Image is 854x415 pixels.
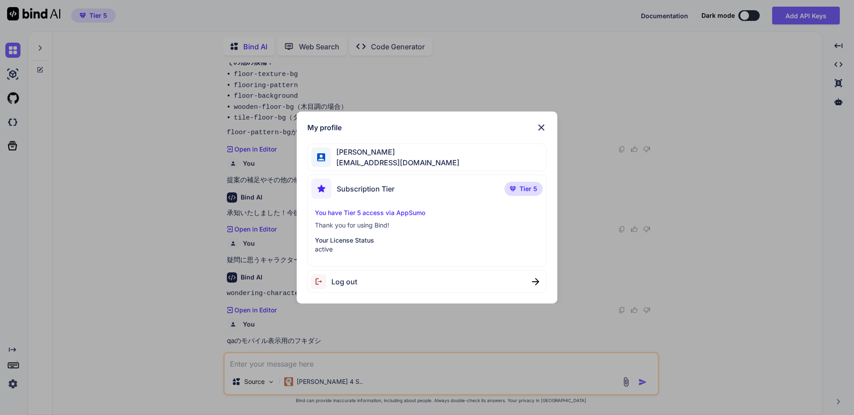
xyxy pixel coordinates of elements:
p: active [315,245,540,254]
img: close [536,122,547,133]
p: Thank you for using Bind! [315,221,540,230]
h1: My profile [307,122,342,133]
p: Your License Status [315,236,540,245]
img: profile [317,153,326,162]
span: [PERSON_NAME] [331,147,459,157]
span: Subscription Tier [337,184,395,194]
img: close [532,278,539,285]
img: premium [510,186,516,192]
img: subscription [311,179,331,199]
span: Log out [331,276,357,287]
span: Tier 5 [520,184,537,193]
img: logout [311,274,331,289]
span: [EMAIL_ADDRESS][DOMAIN_NAME] [331,157,459,168]
p: You have Tier 5 access via AppSumo [315,208,540,217]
